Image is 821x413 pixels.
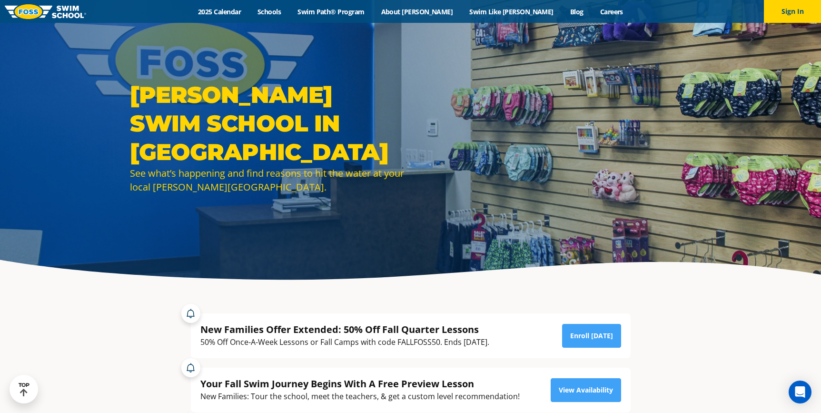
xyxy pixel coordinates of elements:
div: See what’s happening and find reasons to hit the water at your local [PERSON_NAME][GEOGRAPHIC_DATA]. [130,166,406,194]
a: Swim Path® Program [289,7,373,16]
a: Careers [592,7,631,16]
a: About [PERSON_NAME] [373,7,461,16]
a: View Availability [551,378,621,402]
div: TOP [19,382,30,397]
a: Schools [249,7,289,16]
div: Open Intercom Messenger [789,381,811,403]
a: Blog [562,7,592,16]
div: Your Fall Swim Journey Begins With A Free Preview Lesson [200,377,520,390]
a: Enroll [DATE] [562,324,621,348]
div: 50% Off Once-A-Week Lessons or Fall Camps with code FALLFOSS50. Ends [DATE]. [200,336,489,349]
a: 2025 Calendar [190,7,249,16]
div: New Families Offer Extended: 50% Off Fall Quarter Lessons [200,323,489,336]
img: FOSS Swim School Logo [5,4,86,19]
a: Swim Like [PERSON_NAME] [461,7,562,16]
div: New Families: Tour the school, meet the teachers, & get a custom level recommendation! [200,390,520,403]
h1: [PERSON_NAME] Swim School in [GEOGRAPHIC_DATA] [130,81,406,166]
